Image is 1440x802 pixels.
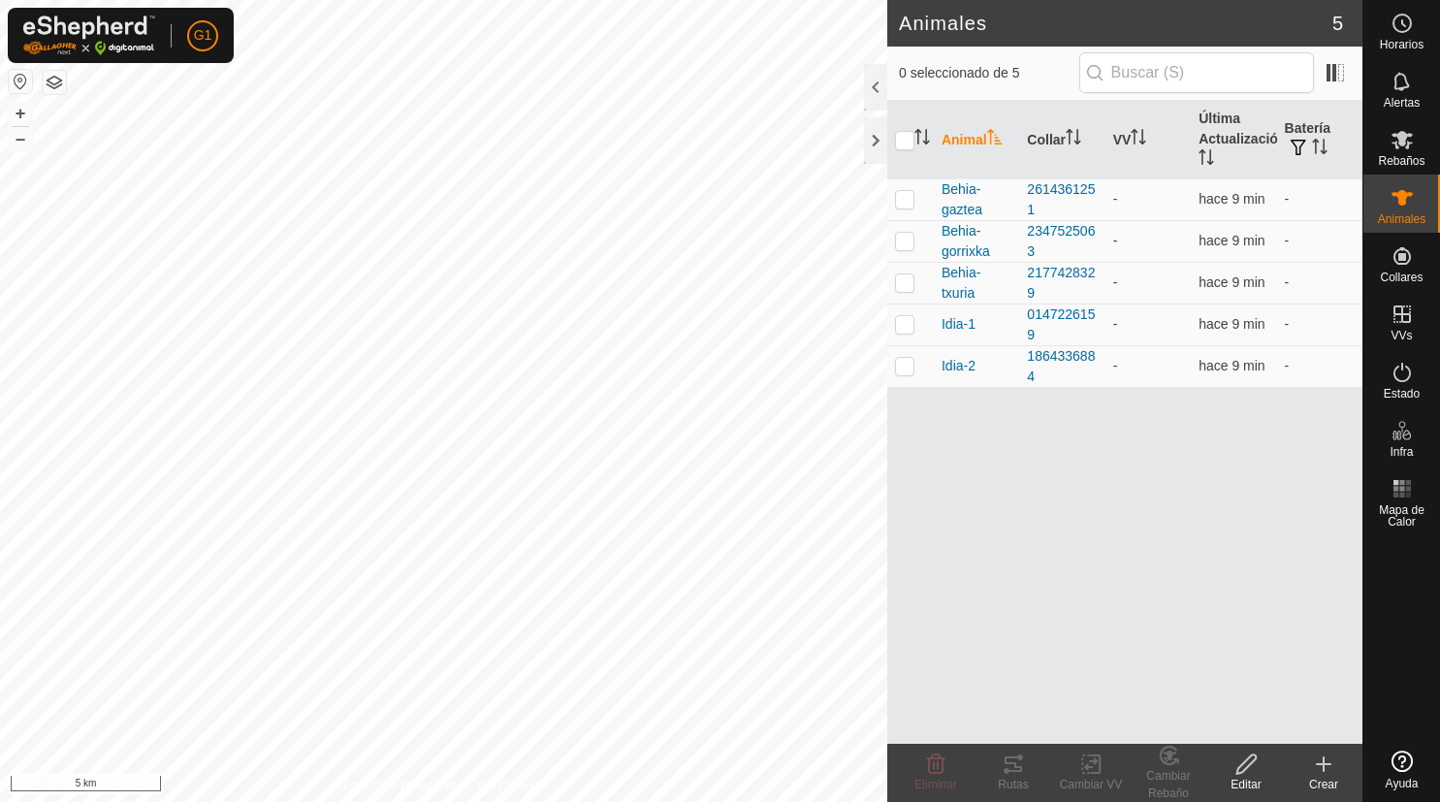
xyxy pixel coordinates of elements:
p-sorticon: Activar para ordenar [1131,132,1146,147]
span: Rebaños [1378,155,1424,167]
th: VV [1105,101,1191,179]
span: 28 ago 2025, 9:35 [1199,233,1264,248]
span: Animales [1378,213,1425,225]
img: Logo Gallagher [23,16,155,55]
app-display-virtual-paddock-transition: - [1113,358,1118,373]
span: G1 [194,25,212,46]
span: Ayuda [1386,778,1419,789]
button: Capas del Mapa [43,71,66,94]
td: - [1277,345,1362,387]
th: Animal [934,101,1019,179]
td: - [1277,178,1362,220]
input: Buscar (S) [1079,52,1314,93]
div: Editar [1207,776,1285,793]
span: 0 seleccionado de 5 [899,63,1079,83]
span: Behia-txuria [942,263,1011,304]
div: 0147226159 [1027,305,1097,345]
p-sorticon: Activar para ordenar [987,132,1003,147]
a: Contáctenos [478,777,543,794]
span: Estado [1384,388,1420,400]
span: 28 ago 2025, 9:35 [1199,274,1264,290]
div: 2177428329 [1027,263,1097,304]
span: 28 ago 2025, 9:35 [1199,191,1264,207]
p-sorticon: Activar para ordenar [1312,142,1328,157]
span: 28 ago 2025, 9:35 [1199,316,1264,332]
span: Eliminar [914,778,956,791]
div: Cambiar Rebaño [1130,767,1207,802]
th: Collar [1019,101,1104,179]
button: Restablecer Mapa [9,70,32,93]
span: 28 ago 2025, 9:35 [1199,358,1264,373]
span: VVs [1391,330,1412,341]
span: Alertas [1384,97,1420,109]
div: Cambiar VV [1052,776,1130,793]
div: 2614361251 [1027,179,1097,220]
p-sorticon: Activar para ordenar [1066,132,1081,147]
app-display-virtual-paddock-transition: - [1113,274,1118,290]
div: 2347525063 [1027,221,1097,262]
app-display-virtual-paddock-transition: - [1113,191,1118,207]
div: Crear [1285,776,1362,793]
span: Mapa de Calor [1368,504,1435,528]
span: 5 [1332,9,1343,38]
td: - [1277,304,1362,345]
h2: Animales [899,12,1332,35]
span: Behia-gorrixka [942,221,1011,262]
span: Infra [1390,446,1413,458]
span: Idia-1 [942,314,976,335]
span: Collares [1380,272,1423,283]
button: – [9,127,32,150]
a: Política de Privacidad [343,777,455,794]
button: + [9,102,32,125]
div: 1864336884 [1027,346,1097,387]
th: Batería [1277,101,1362,179]
span: Horarios [1380,39,1424,50]
th: Última Actualización [1191,101,1276,179]
div: Rutas [975,776,1052,793]
span: Idia-2 [942,356,976,376]
app-display-virtual-paddock-transition: - [1113,316,1118,332]
td: - [1277,262,1362,304]
app-display-virtual-paddock-transition: - [1113,233,1118,248]
a: Ayuda [1363,743,1440,797]
td: - [1277,220,1362,262]
p-sorticon: Activar para ordenar [914,132,930,147]
p-sorticon: Activar para ordenar [1199,152,1214,168]
span: Behia-gaztea [942,179,1011,220]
